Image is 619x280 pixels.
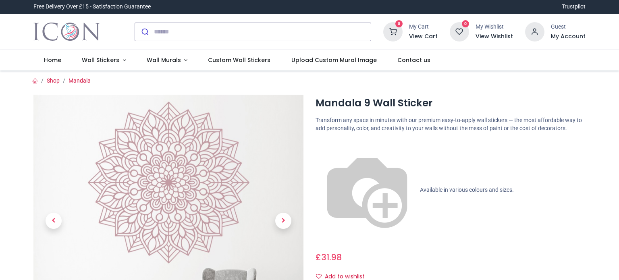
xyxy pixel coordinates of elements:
[147,56,181,64] span: Wall Murals
[291,56,377,64] span: Upload Custom Mural Image
[71,50,136,71] a: Wall Stickers
[450,28,469,34] a: 0
[316,116,586,132] p: Transform any space in minutes with our premium easy-to-apply wall stickers — the most affordable...
[69,77,91,84] a: Mandala
[33,21,100,43] img: Icon Wall Stickers
[476,23,513,31] div: My Wishlist
[462,20,469,28] sup: 0
[33,21,100,43] a: Logo of Icon Wall Stickers
[420,187,514,193] span: Available in various colours and sizes.
[33,3,151,11] div: Free Delivery Over £15 - Satisfaction Guarantee
[551,23,586,31] div: Guest
[562,3,586,11] a: Trustpilot
[47,77,60,84] a: Shop
[44,56,61,64] span: Home
[409,23,438,31] div: My Cart
[208,56,270,64] span: Custom Wall Stickers
[316,139,419,242] img: color-wheel.png
[321,251,342,263] span: 31.98
[316,96,586,110] h1: Mandala 9 Wall Sticker
[551,33,586,41] a: My Account
[476,33,513,41] a: View Wishlist
[383,28,403,34] a: 0
[275,213,291,229] span: Next
[316,251,342,263] span: £
[46,213,62,229] span: Previous
[397,56,430,64] span: Contact us
[395,20,403,28] sup: 0
[135,23,154,41] button: Submit
[316,274,322,279] i: Add to wishlist
[136,50,198,71] a: Wall Murals
[409,33,438,41] a: View Cart
[82,56,119,64] span: Wall Stickers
